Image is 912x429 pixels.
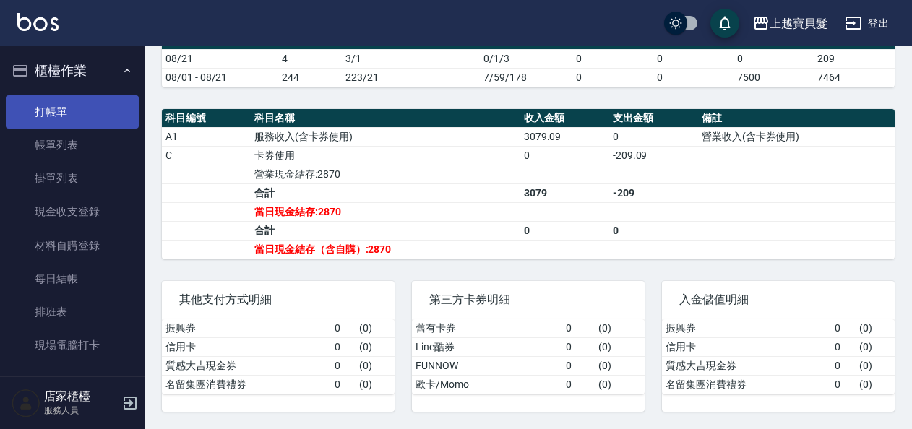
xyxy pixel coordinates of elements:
[839,10,895,37] button: 登出
[770,14,827,32] div: 上越寶貝髮
[734,49,814,68] td: 0
[831,337,856,356] td: 0
[342,68,480,87] td: 223/21
[856,319,895,338] td: ( 0 )
[412,356,562,375] td: FUNNOW
[162,356,331,375] td: 質感大吉現金券
[356,319,395,338] td: ( 0 )
[734,68,814,87] td: 7500
[562,375,595,394] td: 0
[609,109,698,128] th: 支出金額
[251,240,520,259] td: 當日現金結存（含自購）:2870
[520,221,609,240] td: 0
[856,356,895,375] td: ( 0 )
[480,49,572,68] td: 0/1/3
[162,49,278,68] td: 08/21
[162,68,278,87] td: 08/01 - 08/21
[814,49,895,68] td: 209
[179,292,377,307] span: 其他支付方式明細
[17,13,59,31] img: Logo
[572,68,653,87] td: 0
[251,146,520,165] td: 卡券使用
[162,146,251,165] td: C
[356,375,395,394] td: ( 0 )
[6,52,139,90] button: 櫃檯作業
[698,109,895,128] th: 備註
[6,329,139,362] a: 現場電腦打卡
[595,375,645,394] td: ( 0 )
[412,337,562,356] td: Line酷券
[562,356,595,375] td: 0
[520,109,609,128] th: 收入金額
[162,319,395,394] table: a dense table
[6,262,139,295] a: 每日結帳
[520,183,609,202] td: 3079
[331,337,356,356] td: 0
[44,404,118,417] p: 服務人員
[6,229,139,262] a: 材料自購登錄
[412,319,645,394] table: a dense table
[251,165,520,183] td: 營業現金結存:2870
[412,319,562,338] td: 舊有卡券
[609,146,698,165] td: -209.09
[356,337,395,356] td: ( 0 )
[856,375,895,394] td: ( 0 )
[6,295,139,329] a: 排班表
[662,319,895,394] table: a dense table
[162,375,331,394] td: 名留集團消費禮券
[562,319,595,338] td: 0
[562,337,595,356] td: 0
[162,31,895,87] table: a dense table
[251,221,520,240] td: 合計
[6,195,139,228] a: 現金收支登錄
[595,319,645,338] td: ( 0 )
[831,375,856,394] td: 0
[653,68,734,87] td: 0
[162,337,331,356] td: 信用卡
[6,162,139,195] a: 掛單列表
[662,319,831,338] td: 振興券
[162,319,331,338] td: 振興券
[162,109,251,128] th: 科目編號
[831,356,856,375] td: 0
[278,49,342,68] td: 4
[6,129,139,162] a: 帳單列表
[609,221,698,240] td: 0
[653,49,734,68] td: 0
[662,356,831,375] td: 質感大吉現金券
[520,127,609,146] td: 3079.09
[429,292,627,307] span: 第三方卡券明細
[412,375,562,394] td: 歐卡/Momo
[609,127,698,146] td: 0
[662,375,831,394] td: 名留集團消費禮券
[251,127,520,146] td: 服務收入(含卡券使用)
[331,356,356,375] td: 0
[162,127,251,146] td: A1
[480,68,572,87] td: 7/59/178
[356,356,395,375] td: ( 0 )
[698,127,895,146] td: 營業收入(含卡券使用)
[44,389,118,404] h5: 店家櫃檯
[6,368,139,406] button: 預約管理
[251,183,520,202] td: 合計
[331,319,356,338] td: 0
[595,337,645,356] td: ( 0 )
[162,109,895,259] table: a dense table
[278,68,342,87] td: 244
[251,202,520,221] td: 當日現金結存:2870
[679,292,877,307] span: 入金儲值明細
[520,146,609,165] td: 0
[831,319,856,338] td: 0
[856,337,895,356] td: ( 0 )
[710,9,739,38] button: save
[572,49,653,68] td: 0
[12,389,40,417] img: Person
[342,49,480,68] td: 3/1
[662,337,831,356] td: 信用卡
[609,183,698,202] td: -209
[747,9,833,38] button: 上越寶貝髮
[251,109,520,128] th: 科目名稱
[331,375,356,394] td: 0
[595,356,645,375] td: ( 0 )
[814,68,895,87] td: 7464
